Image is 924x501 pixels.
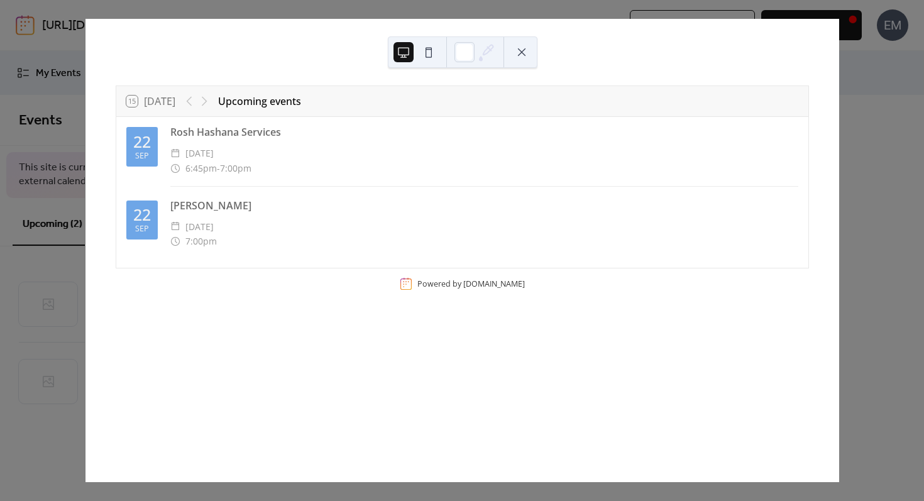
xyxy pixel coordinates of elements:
div: ​ [170,146,180,161]
div: [PERSON_NAME] [170,198,798,213]
div: Powered by [417,278,525,289]
span: - [217,161,220,176]
span: 7:00pm [220,161,251,176]
div: ​ [170,234,180,249]
div: Sep [135,152,149,160]
span: [DATE] [185,146,214,161]
div: 22 [133,134,151,150]
div: Upcoming events [218,94,301,109]
div: 22 [133,207,151,223]
div: ​ [170,219,180,234]
div: Rosh Hashana Services [170,124,798,140]
span: 6:45pm [185,161,217,176]
a: [DOMAIN_NAME] [463,278,525,289]
span: 7:00pm [185,234,217,249]
div: Sep [135,225,149,233]
div: ​ [170,161,180,176]
span: [DATE] [185,219,214,234]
